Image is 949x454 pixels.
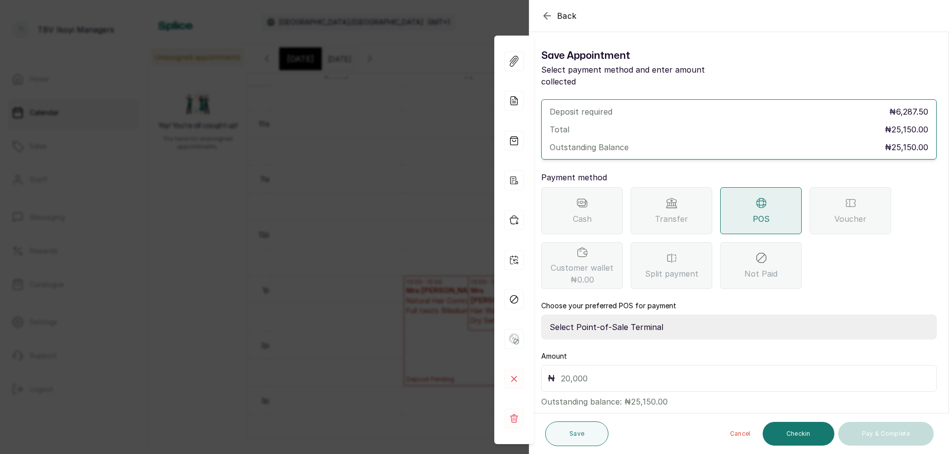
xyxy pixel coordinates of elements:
p: Outstanding balance: ₦25,150.00 [541,392,937,408]
p: Total [550,124,569,135]
p: ₦25,150.00 [885,124,928,135]
span: Transfer [655,213,688,225]
p: Payment method [541,171,937,183]
span: POS [753,213,770,225]
p: ₦ [548,371,555,385]
p: ₦25,150.00 [885,141,928,153]
p: Outstanding Balance [550,141,629,153]
button: Save [545,421,608,446]
span: Split payment [645,268,698,280]
button: Back [541,10,577,22]
span: Cash [573,213,592,225]
span: Back [557,10,577,22]
p: Select payment method and enter amount collected [541,64,739,87]
span: Voucher [834,213,866,225]
label: Choose your preferred POS for payment [541,301,676,311]
p: Deposit required [550,106,612,118]
button: Cancel [722,422,759,446]
input: 20,000 [561,371,930,385]
button: Checkin [763,422,834,446]
span: Customer wallet [551,262,613,286]
label: Amount [541,351,567,361]
span: Not Paid [744,268,777,280]
span: ₦0.00 [570,274,594,286]
p: ₦6,287.50 [889,106,928,118]
h1: Save Appointment [541,48,739,64]
button: Pay & Complete [838,422,934,446]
